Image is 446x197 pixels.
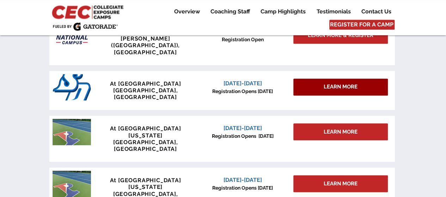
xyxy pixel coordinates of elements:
[293,123,388,140] a: LEARN MORE
[110,177,181,190] span: At [GEOGRAPHIC_DATA][US_STATE]
[110,80,181,87] span: At [GEOGRAPHIC_DATA]
[222,37,264,42] span: Registration Open
[356,7,396,16] a: Contact Us
[205,7,255,16] a: Coaching Staff
[330,21,393,29] span: REGISTER FOR A CAMP
[53,22,91,49] img: USTA Campus image_edited.jpg
[358,7,395,16] p: Contact Us
[163,7,396,16] nav: Site
[293,79,388,96] div: LEARN MORE
[308,32,373,39] span: LEARN MORE & REGISTER
[207,7,253,16] p: Coaching Staff
[311,7,356,16] a: Testimonials
[169,7,205,16] a: Overview
[224,177,262,183] span: [DATE]-[DATE]
[224,125,262,131] span: [DATE]-[DATE]
[111,35,180,55] span: [PERSON_NAME] ([GEOGRAPHIC_DATA]), [GEOGRAPHIC_DATA]
[110,125,181,138] span: At [GEOGRAPHIC_DATA][US_STATE]
[255,7,311,16] a: Camp Highlights
[257,7,309,16] p: Camp Highlights
[224,80,262,87] span: [DATE]-[DATE]
[113,139,178,152] span: [GEOGRAPHIC_DATA], [GEOGRAPHIC_DATA]
[212,88,273,94] span: Registration Opens [DATE]
[329,20,395,30] a: REGISTER FOR A CAMP
[324,83,358,91] span: LEARN MORE
[293,175,388,192] a: LEARN MORE
[313,7,354,16] p: Testimonials
[53,22,118,31] img: Fueled by Gatorade.png
[113,87,178,100] span: [GEOGRAPHIC_DATA], [GEOGRAPHIC_DATA]
[53,74,91,100] img: San_Diego_Toreros_logo.png
[171,7,203,16] p: Overview
[53,171,91,197] img: penn tennis courts with logo.jpeg
[324,128,358,136] span: LEARN MORE
[50,4,127,20] img: CEC Logo Primary_edited.jpg
[212,133,274,139] span: Registration Opens [DATE]
[293,27,388,44] a: LEARN MORE & REGISTER
[212,185,273,191] span: Registration Opens [DATE]
[324,180,358,187] span: LEARN MORE
[53,119,91,145] img: penn tennis courts with logo.jpeg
